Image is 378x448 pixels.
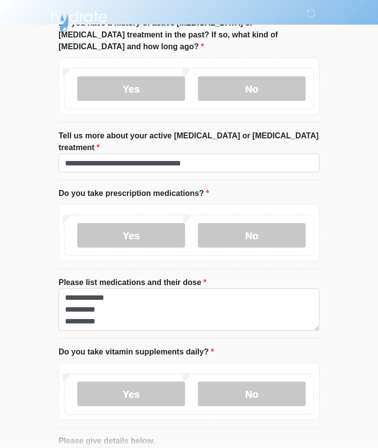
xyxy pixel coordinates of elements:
label: Tell us more about your active [MEDICAL_DATA] or [MEDICAL_DATA] treatment [59,130,319,154]
label: Do you take prescription medications? [59,188,209,199]
label: Please list medications and their dose [59,277,207,288]
img: Hydrate IV Bar - Arcadia Logo [49,7,109,32]
label: Do you take vitamin supplements daily? [59,346,214,358]
label: No [198,76,306,101]
label: Yes [77,382,185,406]
label: Yes [77,223,185,248]
label: Yes [77,76,185,101]
label: No [198,382,306,406]
label: Please give details below. [59,435,155,447]
label: No [198,223,306,248]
